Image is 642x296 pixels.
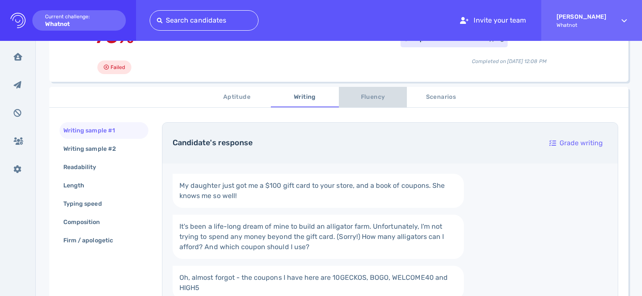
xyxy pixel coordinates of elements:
span: Aptitude [208,92,266,103]
div: Composition [62,216,111,228]
span: Writing [276,92,334,103]
div: Writing sample #1 [62,124,125,137]
div: Typing speed [62,198,112,210]
div: Readability [62,161,107,173]
div: Writing sample #2 [62,143,126,155]
div: Completed on [DATE] 12:08 PM [401,51,618,65]
h4: Candidate's response [173,138,534,148]
a: My daughter just got me a $100 gift card to your store, and a book of coupons. She knows me so well! [173,174,464,208]
button: Grade writing [545,133,608,153]
div: Length [62,179,94,192]
strong: [PERSON_NAME] [557,13,606,20]
a: It's been a life-long dream of mine to build an alligator farm. Unfortunately, I'm not trying to ... [173,215,464,259]
div: Firm / apologetic [62,234,123,247]
span: Whatnot [557,22,606,28]
span: Fluency [344,92,402,103]
span: Scenarios [412,92,470,103]
span: Failed [111,62,125,72]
